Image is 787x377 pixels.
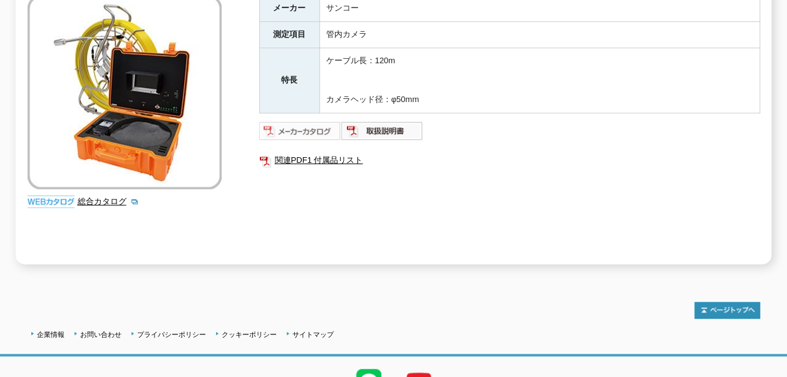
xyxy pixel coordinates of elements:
[319,48,759,113] td: ケーブル長：120m カメラヘッド径：φ50mm
[259,152,760,168] a: 関連PDF1 付属品リスト
[37,331,64,338] a: 企業情報
[341,129,423,138] a: 取扱説明書
[259,22,319,48] th: 測定項目
[694,302,760,319] img: トップページへ
[259,129,341,138] a: メーカーカタログ
[137,331,206,338] a: プライバシーポリシー
[78,197,139,206] a: 総合カタログ
[292,331,334,338] a: サイトマップ
[28,195,75,208] img: webカタログ
[259,48,319,113] th: 特長
[80,331,121,338] a: お問い合わせ
[319,22,759,48] td: 管内カメラ
[259,121,341,141] img: メーカーカタログ
[341,121,423,141] img: 取扱説明書
[222,331,277,338] a: クッキーポリシー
